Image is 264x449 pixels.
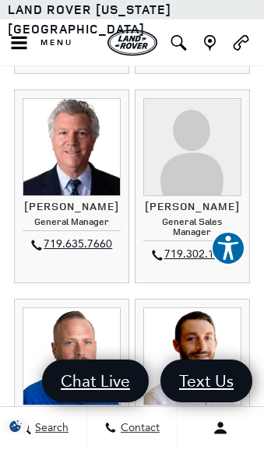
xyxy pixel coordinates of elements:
button: Open user profile menu [177,409,264,447]
h4: General Manager [23,216,121,231]
a: Text Us [160,360,252,402]
a: Land Rover [US_STATE][GEOGRAPHIC_DATA] [8,1,171,37]
aside: Accessibility Help Desk [211,231,245,268]
button: Explore your accessibility options [211,231,245,265]
a: Chat Live [42,360,149,402]
a: land-rover [107,30,157,56]
span: Chat Live [53,370,138,391]
img: Land Rover [107,30,157,56]
h3: [PERSON_NAME] [23,200,121,212]
a: 719.302.1000 [164,245,233,264]
h3: [PERSON_NAME] [143,200,241,212]
span: Text Us [171,370,241,391]
a: 719.635.7660 [44,235,112,254]
span: Contact [117,422,160,435]
h4: General Sales Manager [143,216,241,241]
span: Search [31,422,69,435]
a: Call Land Rover Colorado Springs [231,35,251,51]
button: Open the inventory search [163,19,194,66]
span: Menu [40,37,73,48]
